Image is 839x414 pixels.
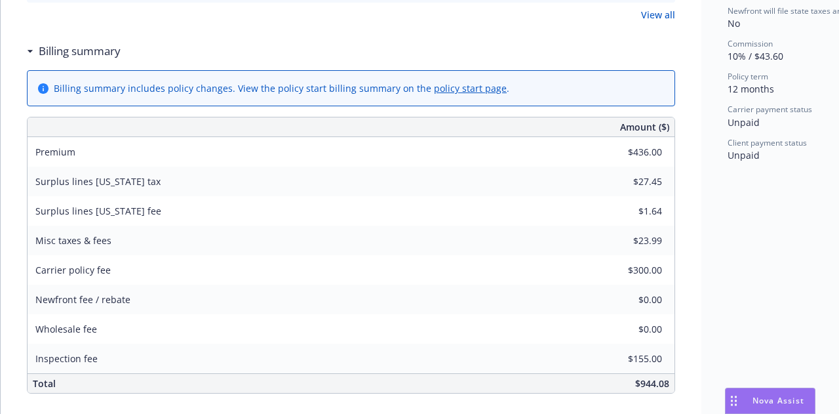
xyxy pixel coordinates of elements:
[728,50,783,62] span: 10% / $43.60
[728,83,774,95] span: 12 months
[585,142,670,162] input: 0.00
[585,172,670,192] input: 0.00
[728,104,812,115] span: Carrier payment status
[635,377,669,390] span: $944.08
[728,38,773,49] span: Commission
[728,17,740,30] span: No
[585,320,670,339] input: 0.00
[585,260,670,280] input: 0.00
[35,323,97,335] span: Wholesale fee
[728,149,760,161] span: Unpaid
[39,43,121,60] h3: Billing summary
[728,137,807,148] span: Client payment status
[585,290,670,310] input: 0.00
[35,175,161,188] span: Surplus lines [US_STATE] tax
[434,82,507,94] a: policy start page
[585,349,670,369] input: 0.00
[35,234,111,247] span: Misc taxes & fees
[620,120,669,134] span: Amount ($)
[726,388,742,413] div: Drag to move
[35,293,130,306] span: Newfront fee / rebate
[27,43,121,60] div: Billing summary
[33,377,56,390] span: Total
[35,146,75,158] span: Premium
[725,388,815,414] button: Nova Assist
[35,205,161,217] span: Surplus lines [US_STATE] fee
[641,8,675,22] a: View all
[35,352,98,365] span: Inspection fee
[728,71,768,82] span: Policy term
[728,116,760,129] span: Unpaid
[35,264,111,276] span: Carrier policy fee
[752,395,804,406] span: Nova Assist
[54,81,509,95] div: Billing summary includes policy changes. View the policy start billing summary on the .
[585,201,670,221] input: 0.00
[585,231,670,251] input: 0.00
